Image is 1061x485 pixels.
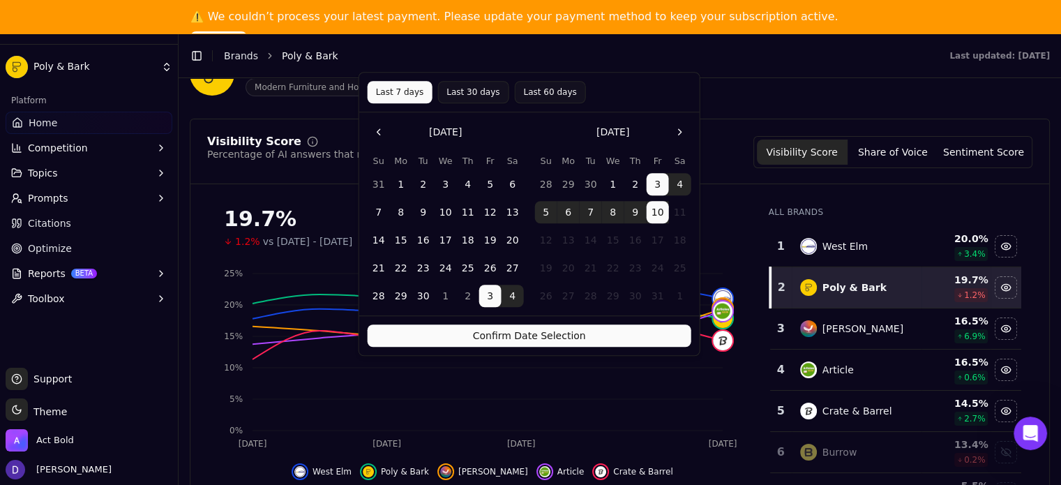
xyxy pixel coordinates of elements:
button: Saturday, September 6th, 2025 [502,173,524,195]
img: west elm [800,238,817,255]
span: BETA [71,269,97,278]
button: Tuesday, September 2nd, 2025 [412,173,435,195]
span: West Elm [313,466,352,477]
div: 6 [776,444,786,461]
button: Monday, September 8th, 2025 [390,201,412,223]
img: David White [6,460,25,479]
button: Sunday, September 21st, 2025 [368,257,390,279]
button: Friday, October 3rd, 2025, selected [479,285,502,307]
span: [PERSON_NAME] [31,463,112,476]
button: Visibility Score [757,140,848,165]
tr: 6burrowBurrow13.4%0.2%Show burrow data [770,432,1021,473]
button: Wednesday, September 10th, 2025 [435,201,457,223]
div: Article [822,363,854,377]
div: Last updated: [DATE] [949,50,1050,61]
span: Prompts [28,191,68,205]
span: Poly & Bark [282,49,338,63]
img: poly & bark [363,466,374,477]
button: Hide west elm data [995,235,1017,258]
span: Support [28,372,72,386]
button: Go to the Previous Month [368,121,390,143]
span: 2.7 % [964,413,986,424]
div: ⚠️ We couldn’t process your latest payment. Please update your payment method to keep your subscr... [190,10,838,24]
table: September 2025 [368,154,524,307]
th: Monday [557,154,580,167]
div: 1 [776,238,786,255]
th: Tuesday [580,154,602,167]
button: Wednesday, September 3rd, 2025 [435,173,457,195]
button: Friday, September 26th, 2025 [479,257,502,279]
button: Sunday, October 5th, 2025, selected [535,201,557,223]
button: Prompts [6,187,172,209]
button: Tuesday, September 30th, 2025 [412,285,435,307]
img: article [539,466,550,477]
span: Home [29,116,57,130]
img: poly & bark [800,279,817,296]
button: Share of Voice [848,140,938,165]
button: Hide joy bird data [995,318,1017,340]
div: All Brands [769,207,1021,218]
span: Theme [28,406,67,417]
button: Monday, September 15th, 2025 [390,229,412,251]
button: Saturday, October 4th, 2025, selected [669,173,691,195]
img: joy bird [800,320,817,337]
img: joy bird [713,299,732,318]
span: Act Bold [36,434,74,447]
button: Hide article data [536,463,585,480]
button: Monday, October 6th, 2025, selected [557,201,580,223]
button: Toolbox [6,288,172,310]
button: Saturday, September 27th, 2025 [502,257,524,279]
button: Thursday, September 25th, 2025 [457,257,479,279]
button: Competition [6,137,172,159]
tspan: 10% [224,363,243,373]
a: Pay now [190,31,247,48]
th: Monday [390,154,412,167]
div: Percentage of AI answers that mention your brand [207,147,454,161]
button: Tuesday, October 7th, 2025, selected [580,201,602,223]
button: Tuesday, September 30th, 2025 [580,173,602,195]
a: Brands [224,50,258,61]
div: 2 [777,279,786,296]
img: Act Bold [6,429,28,452]
tspan: 0% [229,426,243,435]
button: Confirm Date Selection [368,324,691,347]
th: Thursday [624,154,647,167]
th: Wednesday [435,154,457,167]
tspan: [DATE] [239,439,267,449]
button: Topics [6,162,172,184]
button: Monday, September 22nd, 2025 [390,257,412,279]
span: Poly & Bark [381,466,429,477]
div: 16.5 % [924,355,988,369]
span: 6.9 % [964,331,986,342]
tr: 4articleArticle16.5%0.6%Hide article data [770,350,1021,391]
th: Friday [479,154,502,167]
button: Thursday, September 11th, 2025 [457,201,479,223]
a: Home [6,112,172,134]
div: 19.7% [224,207,741,232]
th: Sunday [368,154,390,167]
tspan: 20% [224,300,243,310]
span: Crate & Barrel [613,466,672,477]
a: Citations [6,212,172,234]
button: Hide poly & bark data [360,463,429,480]
div: 13.4 % [924,438,988,452]
button: Sentiment Score [938,140,1029,165]
span: Modern Furniture and Home Decor [246,78,409,96]
button: Wednesday, September 17th, 2025 [435,229,457,251]
button: Friday, September 19th, 2025 [479,229,502,251]
iframe: Intercom live chat [1014,417,1047,450]
button: Sunday, September 28th, 2025 [368,285,390,307]
img: article [713,301,732,321]
button: Wednesday, October 1st, 2025 [435,285,457,307]
tspan: 25% [224,269,243,278]
th: Friday [647,154,669,167]
span: [PERSON_NAME] [458,466,528,477]
span: Citations [28,216,71,230]
button: Show burrow data [995,441,1017,463]
table: October 2025 [535,154,691,307]
th: Saturday [502,154,524,167]
button: Open user button [6,460,112,479]
tr: 3joy bird[PERSON_NAME]16.5%6.9%Hide joy bird data [770,308,1021,350]
span: Poly & Bark [33,61,156,73]
button: Friday, October 3rd, 2025, selected [647,173,669,195]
